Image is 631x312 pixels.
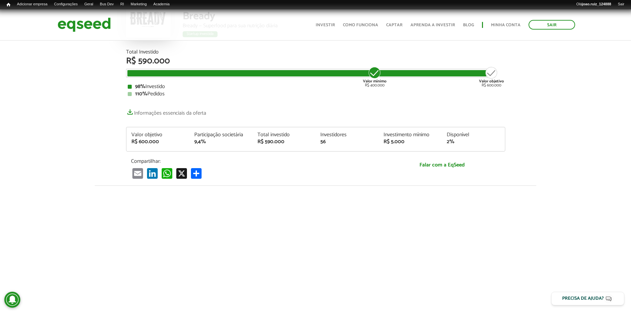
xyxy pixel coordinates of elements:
a: WhatsApp [160,168,174,179]
img: EqSeed [58,16,111,34]
strong: Valor mínimo [363,78,387,84]
div: R$ 600.000 [479,66,504,87]
a: Informações essenciais da oferta [126,107,206,116]
div: Total investido [257,132,311,138]
a: Investir [316,23,335,27]
div: R$ 400.000 [362,66,387,87]
a: Sair [529,20,575,30]
div: Total Investido [126,50,505,55]
div: R$ 600.000 [131,139,185,145]
div: 2% [447,139,500,145]
a: X [175,168,188,179]
a: LinkedIn [146,168,159,179]
div: Investidores [320,132,374,138]
a: Blog [463,23,474,27]
div: R$ 590.000 [257,139,311,145]
div: R$ 590.000 [126,57,505,65]
strong: 110% [135,89,147,98]
a: Sair [614,2,628,7]
a: Captar [386,23,402,27]
a: Email [131,168,144,179]
p: Compartilhar: [131,158,374,164]
strong: Valor objetivo [479,78,504,84]
div: Valor objetivo [131,132,185,138]
div: 56 [320,139,374,145]
div: Disponível [447,132,500,138]
div: Pedidos [128,91,504,97]
div: Investido [128,84,504,89]
a: Olájoao.ruiz_124888 [573,2,614,7]
div: R$ 5.000 [384,139,437,145]
a: Como funciona [343,23,378,27]
strong: joao.ruiz_124888 [582,2,611,6]
div: Participação societária [194,132,247,138]
a: Compartilhar [190,168,203,179]
a: Minha conta [491,23,521,27]
div: 9,4% [194,139,247,145]
a: Falar com a EqSeed [384,158,500,172]
a: Aprenda a investir [410,23,455,27]
strong: 98% [135,82,145,91]
div: Investimento mínimo [384,132,437,138]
